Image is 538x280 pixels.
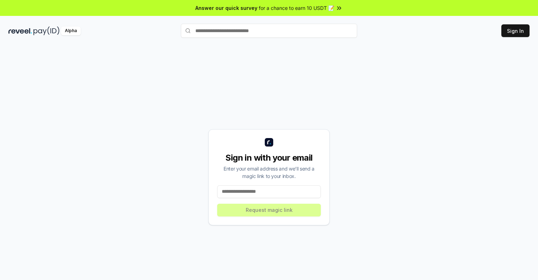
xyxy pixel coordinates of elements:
[61,26,81,35] div: Alpha
[259,4,334,12] span: for a chance to earn 10 USDT 📝
[265,138,273,147] img: logo_small
[217,152,321,163] div: Sign in with your email
[217,165,321,180] div: Enter your email address and we’ll send a magic link to your inbox.
[33,26,60,35] img: pay_id
[195,4,257,12] span: Answer our quick survey
[8,26,32,35] img: reveel_dark
[501,24,530,37] button: Sign In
